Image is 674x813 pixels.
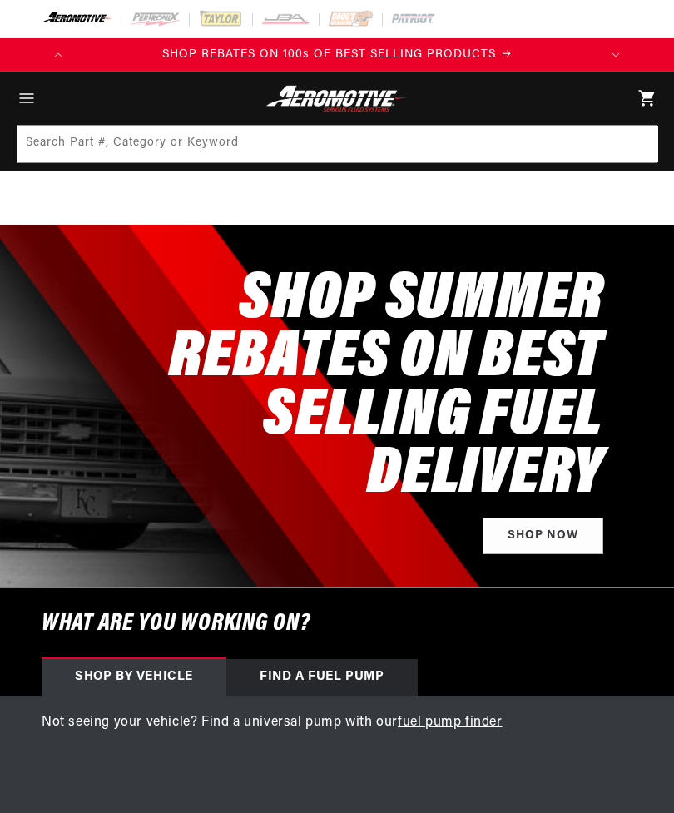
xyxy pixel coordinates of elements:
[162,48,496,61] span: SHOP REBATES ON 100s OF BEST SELLING PRODUCTS
[263,85,410,112] img: Aeromotive
[42,271,603,504] h2: SHOP SUMMER REBATES ON BEST SELLING FUEL DELIVERY
[483,518,603,555] a: Shop Now
[75,46,599,64] div: Announcement
[398,716,503,729] a: fuel pump finder
[42,712,632,734] p: Not seeing your vehicle? Find a universal pump with our
[42,659,226,696] div: Shop by vehicle
[75,46,599,64] a: SHOP REBATES ON 100s OF BEST SELLING PRODUCTS
[17,126,658,162] input: Search Part #, Category or Keyword
[599,38,632,72] button: Translation missing: en.sections.announcements.next_announcement
[75,46,599,64] div: 1 of 2
[8,72,45,125] summary: Menu
[226,659,418,696] div: Find a Fuel Pump
[42,38,75,72] button: Translation missing: en.sections.announcements.previous_announcement
[620,126,657,162] button: Search Part #, Category or Keyword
